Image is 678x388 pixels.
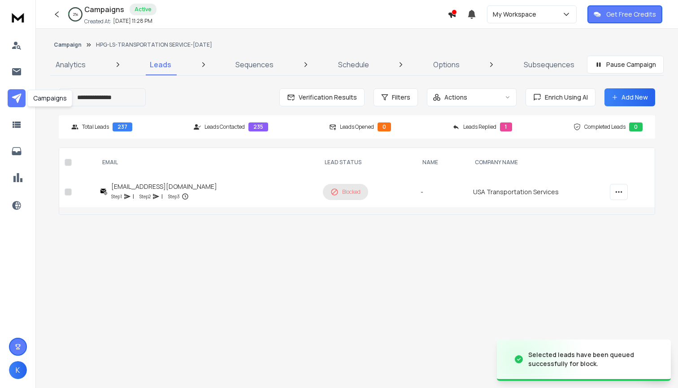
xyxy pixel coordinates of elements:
p: Step 3 [168,192,180,201]
button: Enrich Using AI [526,88,595,106]
div: [EMAIL_ADDRESS][DOMAIN_NAME] [111,182,217,191]
p: Step 1 [111,192,122,201]
th: LEAD STATUS [317,148,415,177]
button: Add New [604,88,655,106]
p: | [161,192,163,201]
button: Verification Results [279,88,365,106]
p: Completed Leads [584,123,626,131]
p: Leads Replied [463,123,496,131]
p: | [133,192,134,201]
img: image [497,333,587,386]
a: Schedule [333,54,374,75]
td: USA Transportation Services [468,177,605,207]
th: NAME [415,148,468,177]
span: Verification Results [295,93,357,102]
p: HPG-LS-TRANSPORTATION SERVICE-[DATE] [96,41,212,48]
p: My Workspace [493,10,540,19]
button: Pause Campaign [587,56,664,74]
p: [DATE] 11:28 PM [113,17,152,25]
button: Campaign [54,41,82,48]
th: Company Name [468,148,605,177]
td: - [415,177,468,207]
p: Analytics [56,59,86,70]
div: Blocked [330,188,361,196]
p: Step 2 [139,192,151,201]
h1: Campaigns [84,4,124,15]
button: K [9,361,27,379]
div: Campaigns [27,90,73,107]
a: Sequences [230,54,279,75]
a: Analytics [50,54,91,75]
div: 1 [500,122,512,131]
button: Filters [374,88,418,106]
p: Subsequences [524,59,574,70]
a: Leads [144,54,177,75]
th: EMAIL [95,148,317,177]
p: Leads [150,59,171,70]
div: 235 [248,122,268,131]
p: Get Free Credits [606,10,656,19]
img: logo [9,9,27,26]
span: Enrich Using AI [541,93,588,102]
p: Leads Opened [340,123,374,131]
a: Subsequences [518,54,580,75]
div: Selected leads have been queued successfully for block. [528,350,660,368]
p: Options [433,59,460,70]
p: Total Leads [82,123,109,131]
div: Active [130,4,156,15]
div: 237 [113,122,132,131]
span: Filters [392,93,410,102]
p: Created At: [84,18,111,25]
p: Sequences [235,59,274,70]
div: 0 [378,122,391,131]
p: Schedule [338,59,369,70]
p: Leads Contacted [204,123,245,131]
button: Get Free Credits [587,5,662,23]
a: Options [428,54,465,75]
p: 2 % [73,12,78,17]
p: Actions [444,93,467,102]
div: 0 [629,122,643,131]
